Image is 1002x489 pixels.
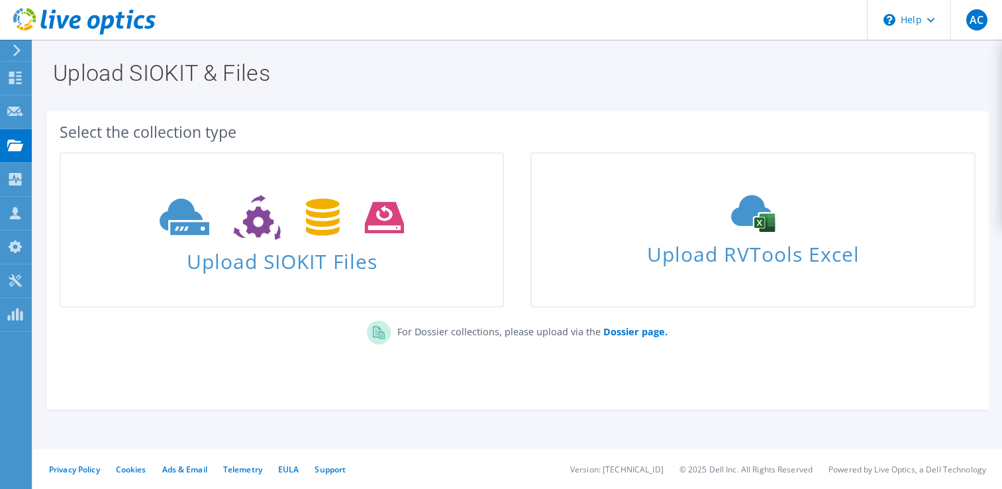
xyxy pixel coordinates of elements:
[679,464,813,475] li: © 2025 Dell Inc. All Rights Reserved
[828,464,986,475] li: Powered by Live Optics, a Dell Technology
[60,125,976,139] div: Select the collection type
[391,321,668,339] p: For Dossier collections, please upload via the
[61,243,503,272] span: Upload SIOKIT Files
[60,152,504,307] a: Upload SIOKIT Files
[570,464,664,475] li: Version: [TECHNICAL_ID]
[278,464,299,475] a: EULA
[883,14,895,26] svg: \n
[966,9,987,30] span: AC
[49,464,100,475] a: Privacy Policy
[162,464,207,475] a: Ads & Email
[532,237,974,265] span: Upload RVTools Excel
[530,152,975,307] a: Upload RVTools Excel
[53,62,976,84] h1: Upload SIOKIT & Files
[223,464,262,475] a: Telemetry
[116,464,146,475] a: Cookies
[601,325,668,338] a: Dossier page.
[315,464,346,475] a: Support
[603,325,668,338] b: Dossier page.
